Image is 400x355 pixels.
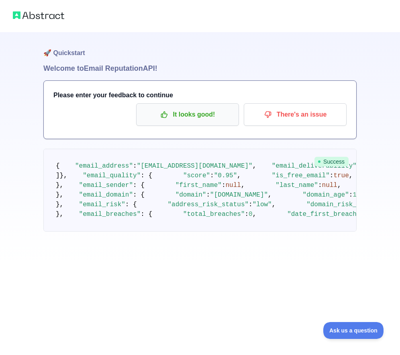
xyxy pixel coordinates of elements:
span: , [241,182,245,189]
span: : [206,191,210,199]
span: "email_sender" [79,182,133,189]
span: "date_first_breached" [287,211,368,218]
span: "[EMAIL_ADDRESS][DOMAIN_NAME]" [137,162,253,170]
span: "email_address" [75,162,133,170]
span: "address_risk_status" [167,201,249,208]
span: "first_name" [176,182,222,189]
span: Success [314,157,349,166]
span: "email_domain" [79,191,133,199]
p: There's an issue [250,108,341,121]
span: : [318,182,322,189]
span: { [56,162,60,170]
span: "email_breaches" [79,211,141,218]
span: , [272,201,276,208]
h1: 🚀 Quickstart [43,32,357,63]
span: , [268,191,272,199]
span: "domain" [176,191,206,199]
span: "[DOMAIN_NAME]" [210,191,268,199]
span: "is_free_email" [272,172,330,179]
span: "email_deliverability" [272,162,357,170]
img: Abstract logo [13,10,64,21]
span: 10991 [353,191,372,199]
span: , [253,211,257,218]
span: : [349,191,353,199]
span: , [349,172,353,179]
span: : { [133,182,145,189]
p: It looks good! [142,108,233,121]
span: null [322,182,337,189]
span: null [225,182,241,189]
span: , [337,182,341,189]
span: : [133,162,137,170]
button: There's an issue [244,103,347,126]
span: "last_name" [276,182,318,189]
span: : [245,211,249,218]
span: true [333,172,349,179]
span: , [237,172,241,179]
span: "score" [183,172,210,179]
span: "0.95" [214,172,237,179]
span: : [249,201,253,208]
span: : [222,182,226,189]
span: "email_quality" [83,172,141,179]
span: : [330,172,334,179]
h1: Welcome to Email Reputation API! [43,63,357,74]
span: , [253,162,257,170]
span: 0 [249,211,253,218]
span: : { [141,172,152,179]
h3: Please enter your feedback to continue [53,90,347,100]
span: : { [133,191,145,199]
span: "domain_risk_status" [306,201,384,208]
span: "email_risk" [79,201,125,208]
span: : { [125,201,137,208]
span: "total_breaches" [183,211,245,218]
iframe: Toggle Customer Support [323,322,384,339]
button: It looks good! [136,103,239,126]
span: "domain_age" [303,191,349,199]
span: : { [141,211,152,218]
span: "low" [253,201,272,208]
span: : [210,172,214,179]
